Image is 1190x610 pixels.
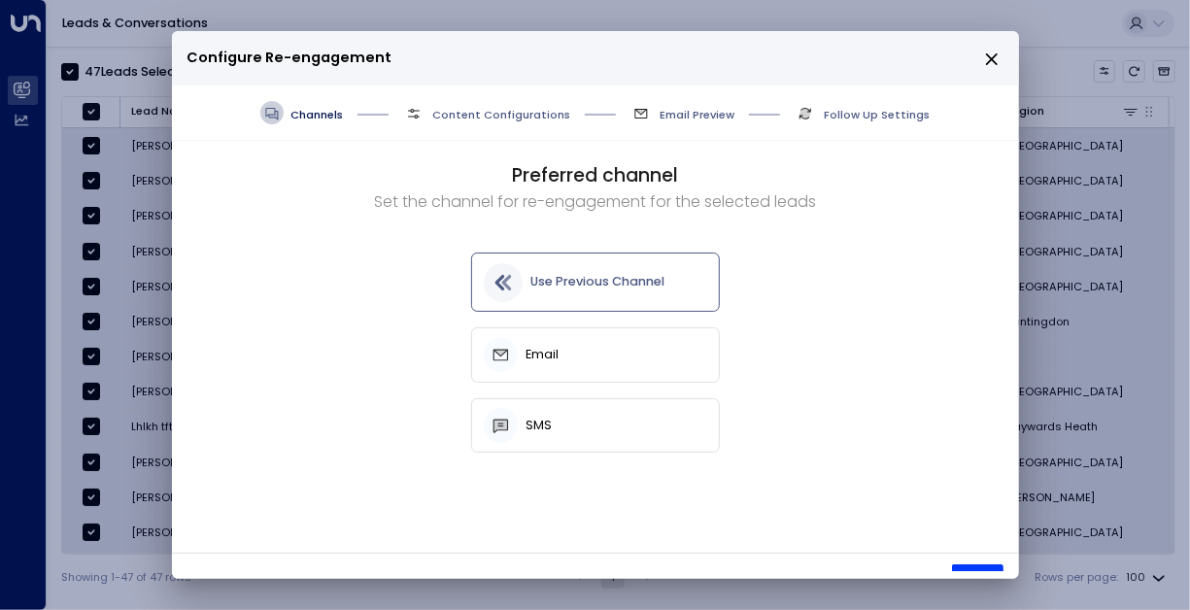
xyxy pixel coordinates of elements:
[661,107,735,122] span: Email Preview
[471,398,720,453] button: SMS
[433,107,571,122] span: Content Configurations
[471,327,720,382] button: Email
[530,275,664,289] h5: Use Previous Channel
[187,47,392,69] span: Configure Re-engagement
[172,190,1019,214] p: Set the channel for re-engagement for the selected leads
[172,162,1019,190] h2: Preferred channel
[526,419,552,433] h5: SMS
[291,107,344,122] span: Channels
[526,348,559,362] h5: Email
[952,564,1003,593] button: Next
[471,253,720,312] button: Use Previous Channel
[825,107,931,122] span: Follow Up Settings
[983,51,1001,68] button: close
